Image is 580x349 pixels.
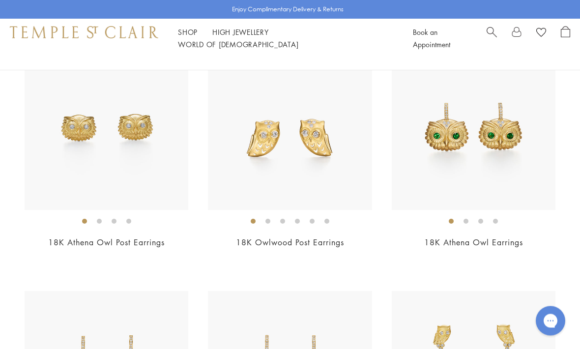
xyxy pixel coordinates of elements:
[48,237,165,248] a: 18K Athena Owl Post Earrings
[487,26,497,51] a: Search
[178,26,391,51] nav: Main navigation
[10,26,158,38] img: Temple St. Clair
[208,47,372,210] img: 18K Owlwood Post Earrings
[232,4,344,14] p: Enjoy Complimentary Delivery & Returns
[178,39,298,49] a: World of [DEMOGRAPHIC_DATA]World of [DEMOGRAPHIC_DATA]
[25,47,188,210] img: 18K Athena Owl Post Earrings
[392,47,555,210] img: E36186-OWLTG
[236,237,344,248] a: 18K Owlwood Post Earrings
[413,27,450,49] a: Book an Appointment
[212,27,269,37] a: High JewelleryHigh Jewellery
[531,303,570,339] iframe: Gorgias live chat messenger
[561,26,570,51] a: Open Shopping Bag
[424,237,523,248] a: 18K Athena Owl Earrings
[536,26,546,41] a: View Wishlist
[178,27,198,37] a: ShopShop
